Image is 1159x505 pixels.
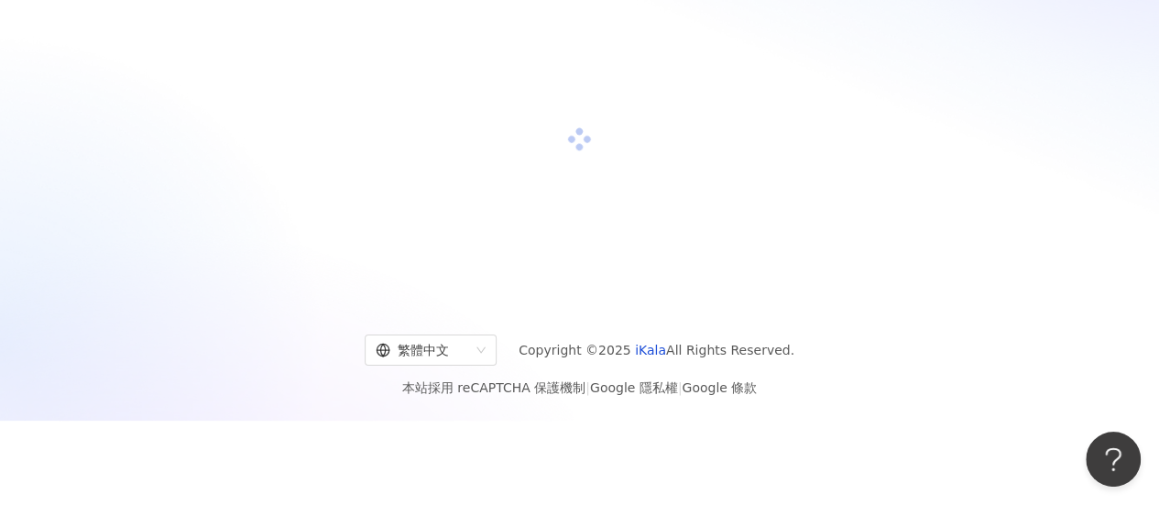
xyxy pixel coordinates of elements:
[590,380,678,395] a: Google 隱私權
[635,343,666,357] a: iKala
[1086,432,1141,487] iframe: Help Scout Beacon - Open
[678,380,683,395] span: |
[519,339,794,361] span: Copyright © 2025 All Rights Reserved.
[376,335,469,365] div: 繁體中文
[682,380,757,395] a: Google 條款
[585,380,590,395] span: |
[402,377,757,399] span: 本站採用 reCAPTCHA 保護機制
